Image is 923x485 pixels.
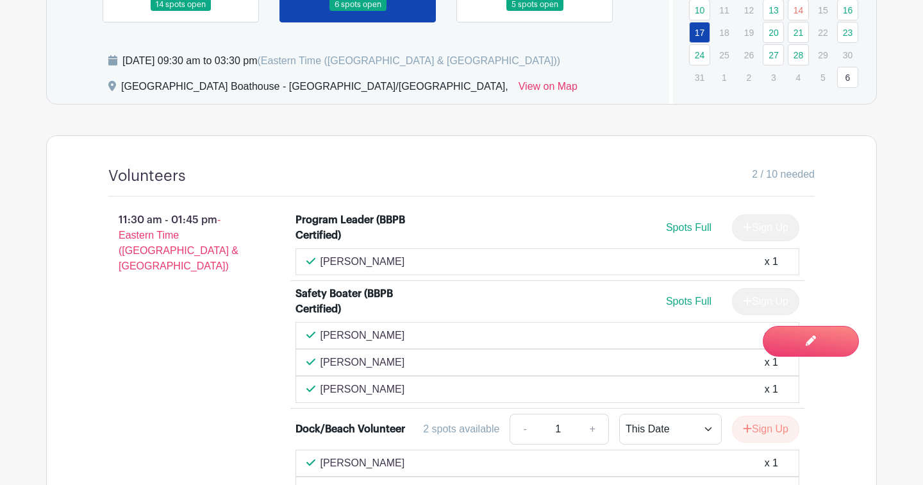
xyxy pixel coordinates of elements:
a: 28 [788,44,809,65]
a: - [510,414,539,445]
p: 18 [713,22,735,42]
p: 5 [812,67,833,87]
div: [DATE] 09:30 am to 03:30 pm [122,53,560,69]
span: (Eastern Time ([GEOGRAPHIC_DATA] & [GEOGRAPHIC_DATA])) [257,55,560,66]
span: Spots Full [666,222,711,233]
div: x 1 [765,382,778,397]
p: [PERSON_NAME] [320,328,405,343]
p: 3 [763,67,784,87]
span: 2 / 10 needed [752,167,815,182]
a: View on Map [519,79,578,99]
div: x 1 [765,455,778,471]
p: 26 [738,45,760,65]
span: Spots Full [666,296,711,307]
span: - Eastern Time ([GEOGRAPHIC_DATA] & [GEOGRAPHIC_DATA]) [119,214,238,271]
p: [PERSON_NAME] [320,382,405,397]
p: 31 [689,67,710,87]
button: Sign Up [732,416,799,443]
a: 20 [763,22,784,43]
p: 4 [788,67,809,87]
div: Dock/Beach Volunteer [295,421,405,437]
a: 23 [837,22,858,43]
a: 6 [837,67,858,88]
div: x 1 [765,355,778,370]
p: 11:30 am - 01:45 pm [88,207,275,279]
a: 24 [689,44,710,65]
p: [PERSON_NAME] [320,455,405,471]
a: 17 [689,22,710,43]
p: 30 [837,45,858,65]
a: + [577,414,609,445]
div: 2 spots available [423,421,499,437]
a: 27 [763,44,784,65]
p: 25 [713,45,735,65]
p: 1 [713,67,735,87]
p: 2 [738,67,760,87]
div: x 1 [765,254,778,269]
div: Program Leader (BBPB Certified) [295,212,406,243]
p: 22 [812,22,833,42]
p: [PERSON_NAME] [320,355,405,370]
p: 29 [812,45,833,65]
p: 19 [738,22,760,42]
h4: Volunteers [108,167,186,185]
p: [PERSON_NAME] [320,254,405,269]
a: 21 [788,22,809,43]
div: [GEOGRAPHIC_DATA] Boathouse - [GEOGRAPHIC_DATA]/[GEOGRAPHIC_DATA], [121,79,508,99]
div: Safety Boater (BBPB Certified) [295,286,406,317]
